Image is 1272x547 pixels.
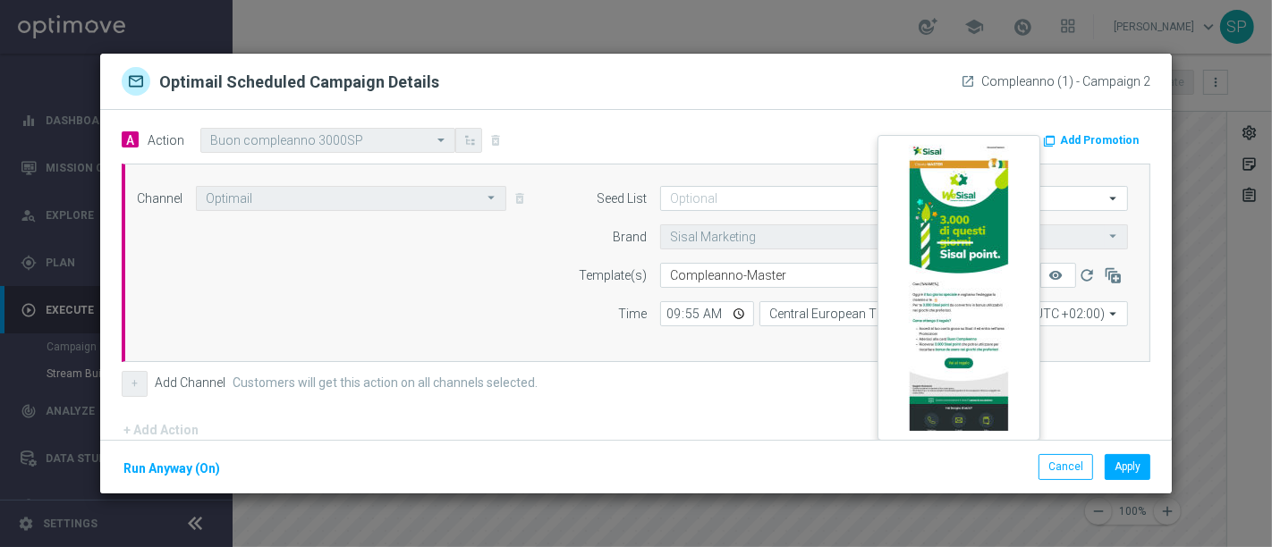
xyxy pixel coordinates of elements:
i: arrow_drop_down [1105,187,1123,210]
label: Add Channel [155,375,225,391]
ng-select: Compleanno-Master [660,263,1040,288]
button: remove_red_eye [1040,263,1076,288]
label: Template(s) [579,268,647,283]
label: Brand [613,230,647,245]
label: Seed List [597,191,647,206]
label: Channel [137,191,182,206]
i: arrow_drop_down [1105,225,1123,248]
label: Customers will get this action on all channels selected. [233,375,538,391]
button: Add Promotion [1041,130,1145,150]
i: arrow_drop_down [1105,302,1123,325]
button: refresh [1076,263,1102,288]
button: + [122,371,148,396]
i: remove_red_eye [1048,268,1063,282]
span: Compleanno (1) - Campaign 2 [981,74,1150,89]
input: Optional [660,186,1128,211]
button: Run Anyway (On) [122,458,222,480]
input: Select time zone [759,301,1128,326]
button: Apply [1105,454,1150,479]
i: arrow_drop_down [483,187,501,209]
label: Time [618,307,647,322]
span: A [122,131,139,147]
img: 33507.jpeg [887,145,1030,431]
i: refresh [1078,266,1096,284]
label: Action [148,133,184,148]
h2: Optimail Scheduled Campaign Details [159,72,439,96]
ng-select: Buon compleanno 3000SP [200,128,455,153]
a: launch [961,74,975,88]
button: Cancel [1039,454,1093,479]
